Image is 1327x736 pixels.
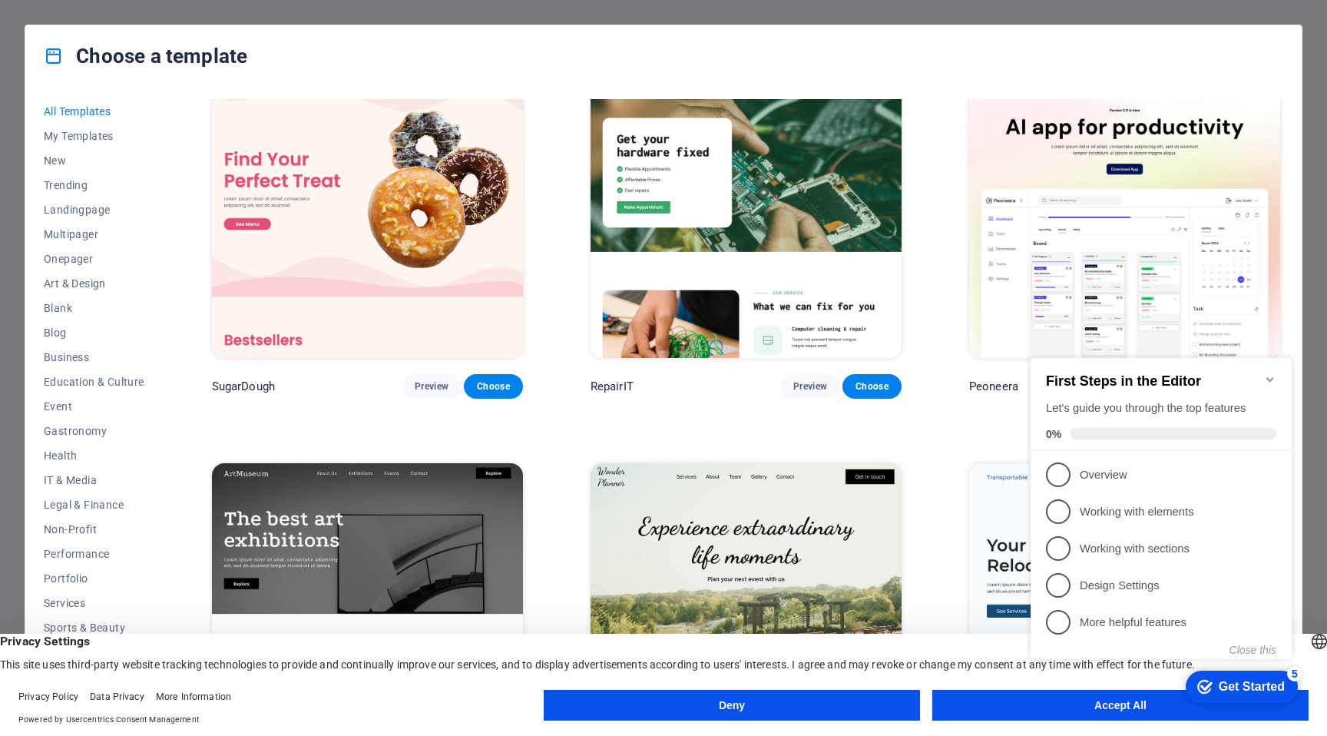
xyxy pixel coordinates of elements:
button: Blank [44,296,144,320]
span: Event [44,400,144,413]
span: Non-Profit [44,523,144,535]
button: Onepager [44,247,144,271]
div: Get Started [194,344,260,358]
span: Business [44,351,144,363]
span: Sports & Beauty [44,622,144,634]
h4: Choose a template [44,44,247,68]
img: RepairIT [591,71,902,358]
button: Portfolio [44,566,144,591]
span: Multipager [44,228,144,240]
span: Performance [44,548,144,560]
p: SugarDough [212,379,275,394]
li: Design Settings [6,231,267,268]
span: Health [44,449,144,462]
button: Preview [781,374,839,399]
p: Overview [55,131,240,148]
button: Art & Design [44,271,144,296]
button: Choose [842,374,901,399]
span: Choose [855,380,889,393]
li: Working with elements [6,157,267,194]
button: New [44,148,144,173]
span: All Templates [44,105,144,118]
button: Preview [402,374,461,399]
span: Blog [44,327,144,339]
p: RepairIT [591,379,634,394]
span: Choose [476,380,510,393]
button: Choose [464,374,522,399]
span: Blank [44,302,144,314]
span: Education & Culture [44,376,144,388]
span: Preview [415,380,448,393]
button: Sports & Beauty [44,615,144,640]
button: Blog [44,320,144,345]
button: Close this [205,308,252,320]
p: Design Settings [55,242,240,258]
div: Minimize checklist [240,38,252,50]
p: More helpful features [55,279,240,295]
span: IT & Media [44,474,144,486]
span: Onepager [44,253,144,265]
button: Multipager [44,222,144,247]
button: Services [44,591,144,615]
span: 0% [22,92,46,104]
button: All Templates [44,99,144,124]
button: IT & Media [44,468,144,492]
div: Get Started 5 items remaining, 0% complete [161,335,273,367]
button: Non-Profit [44,517,144,542]
button: Business [44,345,144,370]
button: Landingpage [44,197,144,222]
span: Services [44,597,144,609]
button: Trending [44,173,144,197]
li: More helpful features [6,268,267,305]
button: Education & Culture [44,370,144,394]
img: Peoneera [969,71,1280,358]
p: Peoneera [969,379,1018,394]
button: Event [44,394,144,419]
span: Landingpage [44,204,144,216]
button: Gastronomy [44,419,144,443]
span: Art & Design [44,277,144,290]
button: My Templates [44,124,144,148]
div: Let's guide you through the top features [22,65,252,81]
button: Legal & Finance [44,492,144,517]
span: New [44,154,144,167]
h2: First Steps in the Editor [22,38,252,54]
span: Preview [793,380,827,393]
span: My Templates [44,130,144,142]
li: Overview [6,121,267,157]
span: Gastronomy [44,425,144,437]
span: Legal & Finance [44,499,144,511]
img: SugarDough [212,71,523,358]
li: Working with sections [6,194,267,231]
p: Working with elements [55,168,240,184]
div: 5 [263,330,278,346]
span: Trending [44,179,144,191]
span: Portfolio [44,572,144,585]
p: Working with sections [55,205,240,221]
button: Health [44,443,144,468]
button: Performance [44,542,144,566]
